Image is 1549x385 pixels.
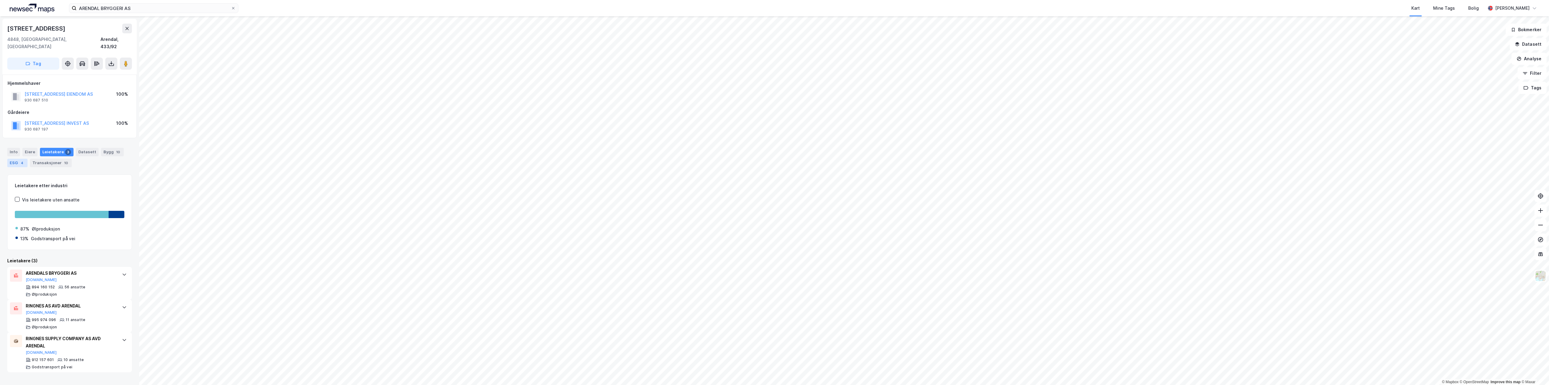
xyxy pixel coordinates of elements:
[76,148,99,156] div: Datasett
[101,148,124,156] div: Bygg
[64,285,85,290] div: 56 ansatte
[7,148,20,156] div: Info
[8,109,132,116] div: Gårdeiere
[64,357,84,362] div: 10 ansatte
[19,160,25,166] div: 4
[1468,5,1479,12] div: Bolig
[1510,38,1547,50] button: Datasett
[1535,270,1546,282] img: Z
[1495,5,1530,12] div: [PERSON_NAME]
[32,317,56,322] div: 995 974 096
[1411,5,1420,12] div: Kart
[7,36,100,50] div: 4848, [GEOGRAPHIC_DATA], [GEOGRAPHIC_DATA]
[32,357,54,362] div: 912 157 601
[31,235,75,242] div: Godstransport på vei
[26,277,57,282] button: [DOMAIN_NAME]
[26,350,57,355] button: [DOMAIN_NAME]
[8,80,132,87] div: Hjemmelshaver
[26,310,57,315] button: [DOMAIN_NAME]
[1518,82,1547,94] button: Tags
[22,196,80,204] div: Vis leietakere uten ansatte
[22,148,38,156] div: Eiere
[100,36,132,50] div: Arendal, 433/92
[115,149,121,155] div: 10
[65,149,71,155] div: 3
[66,317,85,322] div: 11 ansatte
[1506,24,1547,36] button: Bokmerker
[1433,5,1455,12] div: Mine Tags
[26,302,116,310] div: RINGNES AS AVD ARENDAL
[20,225,29,233] div: 87%
[77,4,231,13] input: Søk på adresse, matrikkel, gårdeiere, leietakere eller personer
[20,235,28,242] div: 13%
[7,257,132,264] div: Leietakere (3)
[32,325,57,330] div: Ølproduksjon
[116,91,128,98] div: 100%
[10,4,54,13] img: logo.a4113a55bc3d86da70a041830d287a7e.svg
[7,24,67,33] div: [STREET_ADDRESS]
[1491,380,1521,384] a: Improve this map
[15,182,124,189] div: Leietakere etter industri
[30,159,72,167] div: Transaksjoner
[1511,53,1547,65] button: Analyse
[32,365,72,370] div: Godstransport på vei
[116,120,128,127] div: 100%
[7,159,28,167] div: ESG
[32,225,60,233] div: Ølproduksjon
[1518,67,1547,79] button: Filter
[32,292,57,297] div: Ølproduksjon
[32,285,55,290] div: 894 160 152
[1519,356,1549,385] iframe: Chat Widget
[25,98,48,103] div: 930 687 510
[7,58,59,70] button: Tag
[25,127,48,132] div: 930 687 197
[40,148,74,156] div: Leietakere
[26,335,116,350] div: RINGNES SUPPLY COMPANY AS AVD ARENDAL
[1442,380,1459,384] a: Mapbox
[26,270,116,277] div: ARENDALS BRYGGERI AS
[63,160,69,166] div: 10
[1519,356,1549,385] div: Kontrollprogram for chat
[1460,380,1489,384] a: OpenStreetMap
